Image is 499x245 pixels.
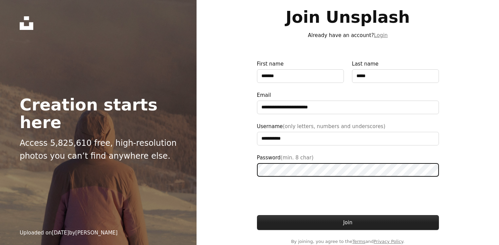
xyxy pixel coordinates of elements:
[20,16,33,30] a: Home — Unsplash
[257,238,439,245] span: By joining, you agree to the and .
[52,230,69,236] time: February 20, 2025 at 5:40:00 AM GMT+5:30
[257,31,439,39] p: Already have an account?
[374,32,388,38] a: Login
[281,155,314,161] span: (min. 8 char)
[352,60,439,83] label: Last name
[257,215,439,230] button: Join
[257,8,439,26] h1: Join Unsplash
[257,91,439,114] label: Email
[20,137,177,163] p: Access 5,825,610 free, high-resolution photos you can’t find anywhere else.
[257,122,439,145] label: Username
[257,154,439,177] label: Password
[20,229,118,237] div: Uploaded on by [PERSON_NAME]
[257,60,344,83] label: First name
[283,123,385,129] span: (only letters, numbers and underscores)
[257,101,439,114] input: Email
[257,132,439,145] input: Username(only letters, numbers and underscores)
[257,69,344,83] input: First name
[352,69,439,83] input: Last name
[20,96,177,131] h2: Creation starts here
[352,239,365,244] a: Terms
[257,163,439,177] input: Password(min. 8 char)
[374,239,403,244] a: Privacy Policy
